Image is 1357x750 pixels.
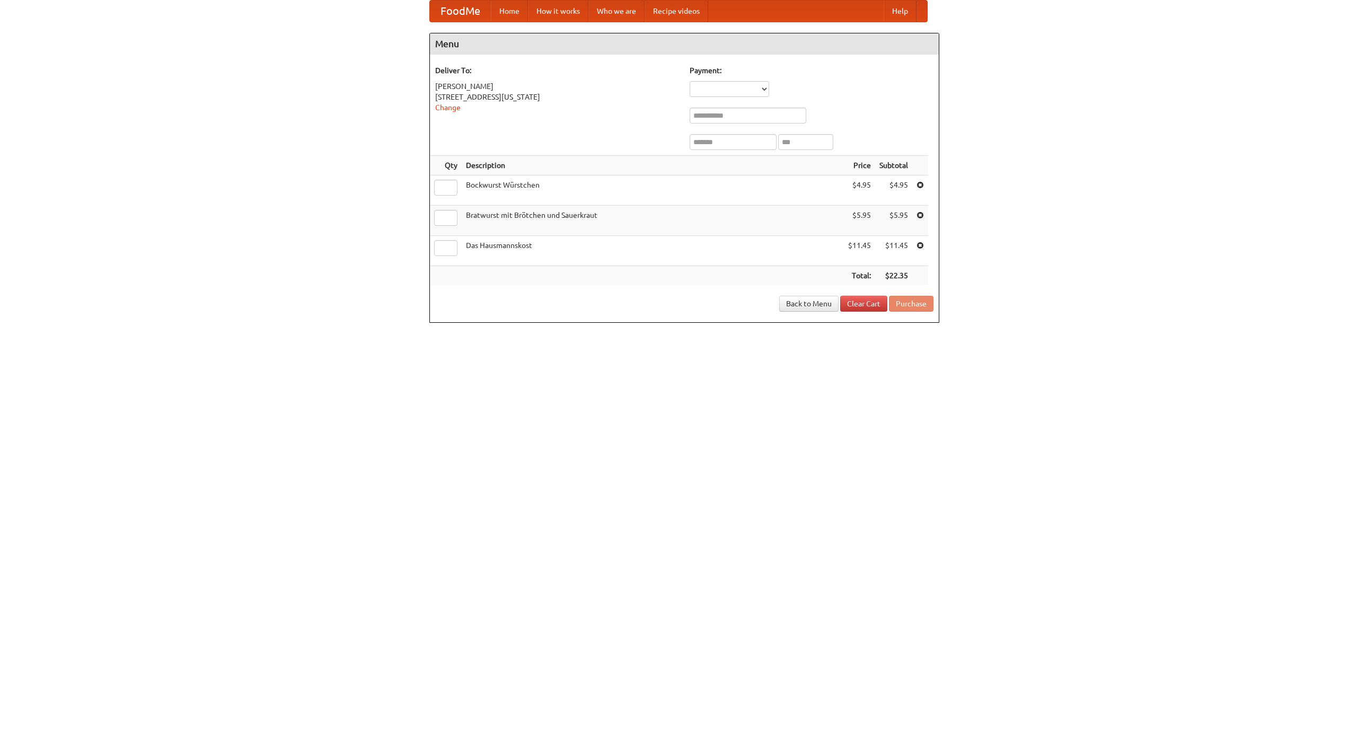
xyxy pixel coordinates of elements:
[435,65,679,76] h5: Deliver To:
[875,206,912,236] td: $5.95
[430,1,491,22] a: FoodMe
[844,266,875,286] th: Total:
[875,266,912,286] th: $22.35
[875,236,912,266] td: $11.45
[462,175,844,206] td: Bockwurst Würstchen
[875,156,912,175] th: Subtotal
[462,236,844,266] td: Das Hausmannskost
[430,156,462,175] th: Qty
[462,206,844,236] td: Bratwurst mit Brötchen und Sauerkraut
[884,1,917,22] a: Help
[588,1,645,22] a: Who we are
[645,1,708,22] a: Recipe videos
[462,156,844,175] th: Description
[875,175,912,206] td: $4.95
[840,296,887,312] a: Clear Cart
[844,206,875,236] td: $5.95
[491,1,528,22] a: Home
[779,296,839,312] a: Back to Menu
[889,296,933,312] button: Purchase
[844,156,875,175] th: Price
[435,81,679,92] div: [PERSON_NAME]
[528,1,588,22] a: How it works
[844,175,875,206] td: $4.95
[435,103,461,112] a: Change
[430,33,939,55] h4: Menu
[844,236,875,266] td: $11.45
[690,65,933,76] h5: Payment:
[435,92,679,102] div: [STREET_ADDRESS][US_STATE]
